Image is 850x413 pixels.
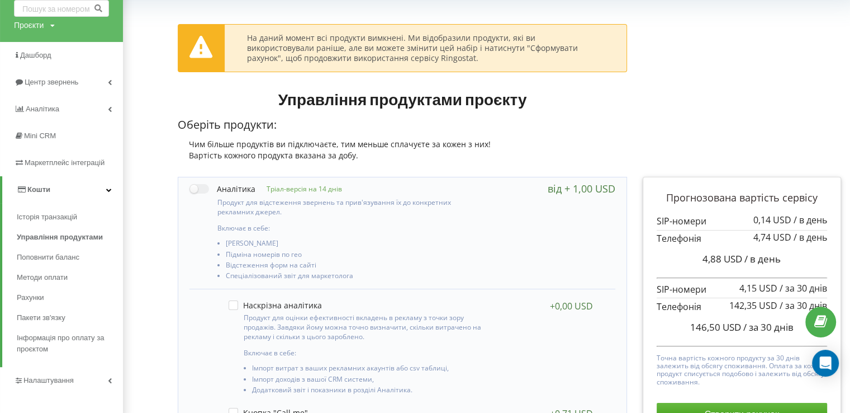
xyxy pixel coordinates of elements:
div: Open Intercom Messenger [812,350,839,377]
div: Проєкти [14,20,44,31]
a: Управління продуктами [17,227,123,247]
p: Включає в себе: [244,348,483,358]
li: [PERSON_NAME] [226,240,487,250]
p: Продукт для відстеження звернень та прив'язування їх до конкретних рекламних джерел. [217,198,487,217]
span: 4,88 USD [702,252,742,265]
span: Центр звернень [25,78,78,86]
a: Рахунки [17,288,123,308]
a: Методи оплати [17,267,123,288]
li: Відстеження форм на сайті [226,261,487,272]
span: / за 30 днів [780,282,827,294]
a: Інформація про оплату за проєктом [17,328,123,359]
span: Пакети зв'язку [17,312,65,323]
span: 146,50 USD [690,321,741,334]
li: Додатковий звіт і показники в розділі Аналітика. [252,386,483,397]
p: Прогнозована вартість сервісу [657,191,827,205]
div: Вартість кожного продукта вказана за добу. [178,150,627,161]
span: Інформація про оплату за проєктом [17,332,117,355]
p: Включає в себе: [217,223,487,233]
span: 4,74 USD [753,231,791,243]
span: 4,15 USD [739,282,777,294]
p: Точна вартість кожного продукту за 30 днів залежить від обсягу споживання. Оплата за кожен продук... [657,351,827,387]
span: Кошти [27,185,50,194]
span: 142,35 USD [729,299,777,312]
span: Дашборд [20,51,51,59]
span: Рахунки [17,292,44,303]
p: Телефонія [657,301,827,313]
p: Оберіть продукти: [178,117,627,133]
li: Імпорт доходів з вашої CRM системи, [252,376,483,386]
a: Пакети зв'язку [17,308,123,328]
li: Імпорт витрат з ваших рекламних акаунтів або csv таблиці, [252,364,483,375]
span: / в день [744,252,781,265]
span: / за 30 днів [780,299,827,312]
div: На даний момент всі продукти вимкнені. Ми відобразили продукти, які ви використовували раніше, ал... [247,33,604,64]
span: 0,14 USD [753,214,791,226]
div: від + 1,00 USD [548,183,615,194]
label: Аналітика [189,183,255,195]
span: Аналiтика [26,105,59,113]
li: Підміна номерів по гео [226,251,487,261]
p: Продукт для оцінки ефективності вкладень в рекламу з точки зору продажів. Завдяки йому можна точн... [244,313,483,341]
span: / в день [794,231,827,243]
p: Телефонія [657,232,827,245]
div: Чим більше продуктів ви підключаєте, тим меньше сплачуєте за кожен з них! [178,139,627,150]
span: Історія транзакцій [17,212,77,223]
span: Маркетплейс інтеграцій [25,158,105,167]
a: Кошти [2,176,123,203]
label: Наскрізна аналітика [229,301,322,310]
span: Поповнити баланс [17,252,79,263]
p: SIP-номери [657,283,827,296]
span: Управління продуктами [17,232,103,243]
div: +0,00 USD [550,301,593,312]
span: Методи оплати [17,272,68,283]
span: Mini CRM [24,132,56,140]
span: / за 30 днів [743,321,794,334]
p: Тріал-версія на 14 днів [255,184,342,194]
a: Поповнити баланс [17,247,123,267]
span: Налаштування [23,376,74,384]
h1: Управління продуктами проєкту [178,89,627,109]
p: SIP-номери [657,215,827,228]
a: Історія транзакцій [17,207,123,227]
li: Спеціалізований звіт для маркетолога [226,272,487,283]
span: / в день [794,214,827,226]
